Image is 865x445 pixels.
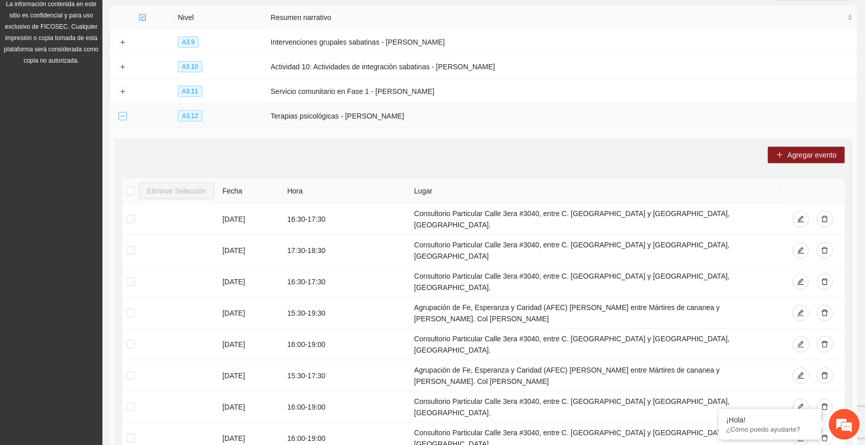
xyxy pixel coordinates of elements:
td: Consultorio Particular Calle 3era #3040, entre C. [GEOGRAPHIC_DATA] y [GEOGRAPHIC_DATA], [GEOGRAP... [410,204,781,235]
span: delete [821,341,829,349]
td: [DATE] [218,204,283,235]
span: edit [797,216,805,224]
button: delete [817,211,833,227]
div: ¡Hola! [727,416,814,424]
span: edit [797,372,805,380]
span: delete [821,247,829,255]
div: Minimizar ventana de chat en vivo [168,5,193,30]
button: edit [793,242,809,259]
div: Chatee con nosotros ahora [53,52,172,66]
span: edit [797,247,805,255]
th: Fecha [218,179,283,204]
button: edit [793,367,809,384]
button: delete [817,399,833,415]
button: Expand row [118,63,127,71]
span: La información contenida en este sitio es confidencial y para uso exclusivo de FICOSEC. Cualquier... [4,1,99,64]
span: delete [821,435,829,443]
button: edit [793,274,809,290]
span: A3.10 [178,61,202,72]
button: edit [793,399,809,415]
th: Hora [283,179,410,204]
span: edit [797,278,805,286]
td: 16:00 - 19:00 [283,392,410,423]
td: [DATE] [218,235,283,266]
button: Expand row [118,88,127,96]
td: Agrupación de Fe, Esperanza y Caridad (AFEC) [PERSON_NAME] entre Mártires de cananea y [PERSON_NA... [410,360,781,392]
span: Agregar evento [788,149,837,161]
td: [DATE] [218,298,283,329]
td: [DATE] [218,266,283,298]
span: plus [776,151,784,160]
td: Terapias psicológicas - [PERSON_NAME] [266,104,857,128]
td: 17:30 - 18:30 [283,235,410,266]
button: Collapse row [118,112,127,121]
td: Consultorio Particular Calle 3era #3040, entre C. [GEOGRAPHIC_DATA] y [GEOGRAPHIC_DATA], [GEOGRAP... [410,329,781,360]
button: delete [817,242,833,259]
td: Consultorio Particular Calle 3era #3040, entre C. [GEOGRAPHIC_DATA] y [GEOGRAPHIC_DATA], [GEOGRAP... [410,392,781,423]
td: [DATE] [218,360,283,392]
span: edit [797,341,805,349]
button: delete [817,367,833,384]
span: A3.9 [178,36,199,48]
button: plusAgregar evento [768,147,845,163]
span: Resumen narrativo [271,12,846,23]
td: 16:00 - 19:00 [283,329,410,360]
p: ¿Cómo puedo ayudarte? [727,425,814,433]
th: Nivel [174,6,266,30]
span: delete [821,216,829,224]
button: delete [817,274,833,290]
span: delete [821,372,829,380]
td: Servicio comunitario en Fase 1 - [PERSON_NAME] [266,79,857,104]
td: [DATE] [218,329,283,360]
button: Expand row [118,38,127,47]
span: check-square [139,14,146,21]
button: delete [817,336,833,353]
span: delete [821,309,829,318]
td: Consultorio Particular Calle 3era #3040, entre C. [GEOGRAPHIC_DATA] y [GEOGRAPHIC_DATA], [GEOGRAP... [410,235,781,266]
button: Eliminar Selección [139,183,214,199]
button: edit [793,336,809,353]
span: Estamos en línea. [59,137,141,241]
th: Lugar [410,179,781,204]
button: delete [817,305,833,321]
td: 16:30 - 17:30 [283,204,410,235]
span: A3.11 [178,86,202,97]
textarea: Escriba su mensaje y pulse “Intro” [5,280,195,316]
span: delete [821,278,829,286]
td: [DATE] [218,392,283,423]
span: edit [797,403,805,412]
span: edit [797,309,805,318]
button: edit [793,211,809,227]
td: 16:30 - 17:30 [283,266,410,298]
span: delete [821,403,829,412]
td: Agrupación de Fe, Esperanza y Caridad (AFEC) [PERSON_NAME] entre Mártires de cananea y [PERSON_NA... [410,298,781,329]
td: 15:30 - 17:30 [283,360,410,392]
td: Intervenciones grupales sabatinas - [PERSON_NAME] [266,30,857,54]
td: Actividad 10: Actividades de integración sabatinas - [PERSON_NAME] [266,54,857,79]
td: Consultorio Particular Calle 3era #3040, entre C. [GEOGRAPHIC_DATA] y [GEOGRAPHIC_DATA], [GEOGRAP... [410,266,781,298]
td: 15:30 - 19:30 [283,298,410,329]
th: Resumen narrativo [266,6,857,30]
span: A3.12 [178,110,202,122]
button: edit [793,305,809,321]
